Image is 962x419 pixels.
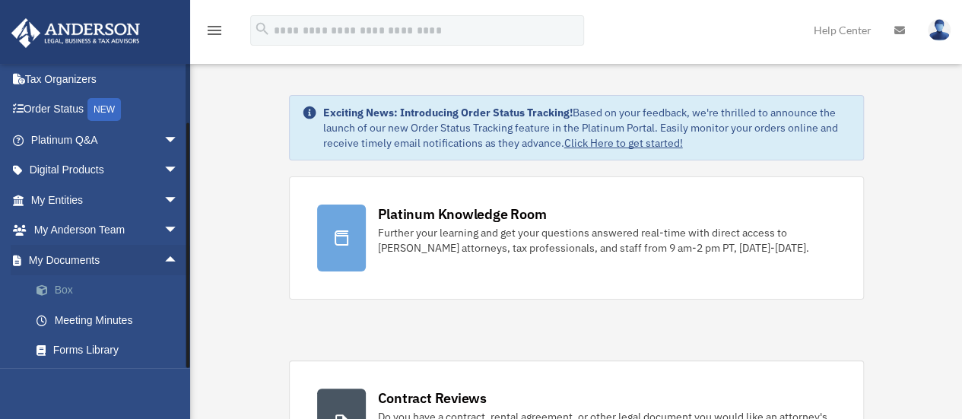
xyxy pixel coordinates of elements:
i: menu [205,21,224,40]
img: User Pic [928,19,951,41]
div: Contract Reviews [378,389,487,408]
div: Platinum Knowledge Room [378,205,547,224]
a: Platinum Q&Aarrow_drop_down [11,125,202,155]
div: Further your learning and get your questions answered real-time with direct access to [PERSON_NAM... [378,225,836,256]
span: arrow_drop_down [164,155,194,186]
a: Click Here to get started! [564,136,683,150]
strong: Exciting News: Introducing Order Status Tracking! [323,106,573,119]
span: arrow_drop_up [164,245,194,276]
a: Order StatusNEW [11,94,202,125]
a: Meeting Minutes [21,305,202,335]
a: My Entitiesarrow_drop_down [11,185,202,215]
a: Notarize [21,365,202,395]
a: My Anderson Teamarrow_drop_down [11,215,202,246]
div: Based on your feedback, we're thrilled to announce the launch of our new Order Status Tracking fe... [323,105,851,151]
span: arrow_drop_down [164,185,194,216]
i: search [254,21,271,37]
a: Forms Library [21,335,202,366]
a: menu [205,27,224,40]
span: arrow_drop_down [164,215,194,246]
a: Box [21,275,202,306]
a: My Documentsarrow_drop_up [11,245,202,275]
div: NEW [87,98,121,121]
img: Anderson Advisors Platinum Portal [7,18,144,48]
a: Platinum Knowledge Room Further your learning and get your questions answered real-time with dire... [289,176,864,300]
span: arrow_drop_down [164,125,194,156]
a: Tax Organizers [11,64,202,94]
a: Digital Productsarrow_drop_down [11,155,202,186]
